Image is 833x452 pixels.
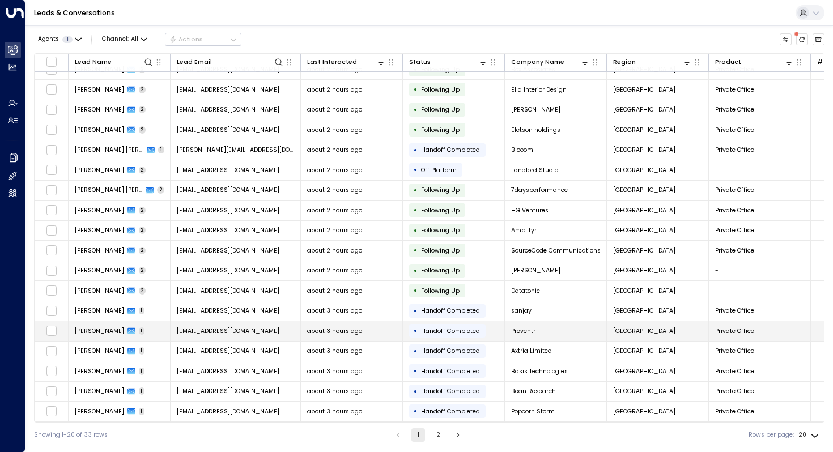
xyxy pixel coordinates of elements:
span: about 2 hours ago [307,246,362,255]
div: Actions [169,36,203,44]
span: nicolab+5@theofficegroup.com [177,266,279,275]
span: ranjit.brainch+3@theofficegroup.com [177,367,279,376]
span: Channel: [99,33,151,45]
span: Toggle select row [46,245,57,256]
div: Status [409,57,431,67]
span: about 2 hours ago [307,206,362,215]
div: Last Interacted [307,57,357,67]
div: Showing 1-20 of 33 rows [34,430,108,440]
span: Kate Gilham [75,206,124,215]
span: Following Up [421,86,460,94]
span: Will Matthews [75,105,124,114]
span: Eletson holdings [511,126,560,134]
div: • [414,143,418,157]
span: 2 [139,167,146,174]
span: 2 [139,106,146,113]
span: ranjit.brainch+4@theofficegroup.com [177,105,279,114]
button: Actions [165,33,241,46]
button: Archived Leads [813,33,825,46]
div: • [414,304,418,318]
span: ranjit.brainch+6@theofficegroup.com [177,347,279,355]
span: about 3 hours ago [307,407,362,416]
div: Lead Name [75,57,154,67]
span: 2 [139,126,146,134]
div: Company Name [511,57,564,67]
span: London [613,126,675,134]
span: Following Up [421,105,460,114]
span: 2 [139,287,146,295]
label: Rows per page: [749,430,794,440]
div: Product [715,57,794,67]
span: Toggle select row [46,386,57,396]
div: Lead Email [177,57,284,67]
span: London [613,306,675,315]
span: Toggle select row [46,265,57,276]
span: Private Office [715,327,754,335]
span: Cambridge [613,146,675,154]
span: nicolab+6@theofficegroup.com [177,287,279,295]
button: Go to next page [451,428,465,442]
span: nicolab+1@theofficegroup.com [177,407,279,416]
span: Toggle select row [46,144,57,155]
span: Private Office [715,126,754,134]
div: Lead Name [75,57,112,67]
span: Following Up [421,266,460,275]
span: Logan Ransley [75,166,124,174]
span: Cambridge [613,287,675,295]
div: • [414,243,418,258]
span: Following Up [421,246,460,255]
button: Customize [780,33,792,46]
span: 2 [139,86,146,93]
span: Following Up [421,226,460,234]
span: HG Ventures [511,206,549,215]
button: Channel:All [99,33,151,45]
span: 1 [139,307,145,314]
span: about 3 hours ago [307,387,362,395]
span: Bean Research [511,387,556,395]
span: Popcorn Storm [511,407,555,416]
span: about 2 hours ago [307,126,362,134]
div: • [414,122,418,137]
span: about 3 hours ago [307,367,362,376]
span: Agents [38,36,59,42]
span: London [613,105,675,114]
span: Lasfo nunes reves [75,186,143,194]
button: Agents1 [34,33,84,45]
span: about 2 hours ago [307,86,362,94]
span: London [613,226,675,234]
span: Private Office [715,86,754,94]
a: Leads & Conversations [34,8,115,18]
div: • [414,223,418,238]
span: Toggle select row [46,285,57,296]
span: 1 [139,368,145,375]
span: Toggle select row [46,165,57,176]
span: Toggle select row [46,84,57,95]
span: Toggle select row [46,326,57,336]
span: London [613,327,675,335]
span: 2 [139,247,146,254]
div: • [414,82,418,97]
div: • [414,103,418,117]
span: Landlord Studio [511,166,558,174]
div: Last Interacted [307,57,386,67]
span: Private Office [715,347,754,355]
span: 1 [139,327,145,335]
span: 2 [139,267,146,274]
span: ranjit.brainch+2@theofficegroup.com [177,86,279,94]
nav: pagination navigation [391,428,465,442]
div: Region [613,57,636,67]
span: Axtria Limited [511,347,552,355]
div: • [414,364,418,378]
span: London [613,367,675,376]
div: 20 [798,428,821,442]
span: There are new threads available. Refresh the grid to view the latest updates. [796,33,809,46]
span: Private Office [715,226,754,234]
div: • [414,323,418,338]
span: Toggle select row [46,305,57,316]
span: Toggle select row [46,205,57,216]
span: Following Up [421,206,460,215]
span: Toggle select row [46,125,57,135]
span: Fotis Lykiardopulo [75,126,124,134]
span: Following Up [421,186,460,194]
div: Company Name [511,57,590,67]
